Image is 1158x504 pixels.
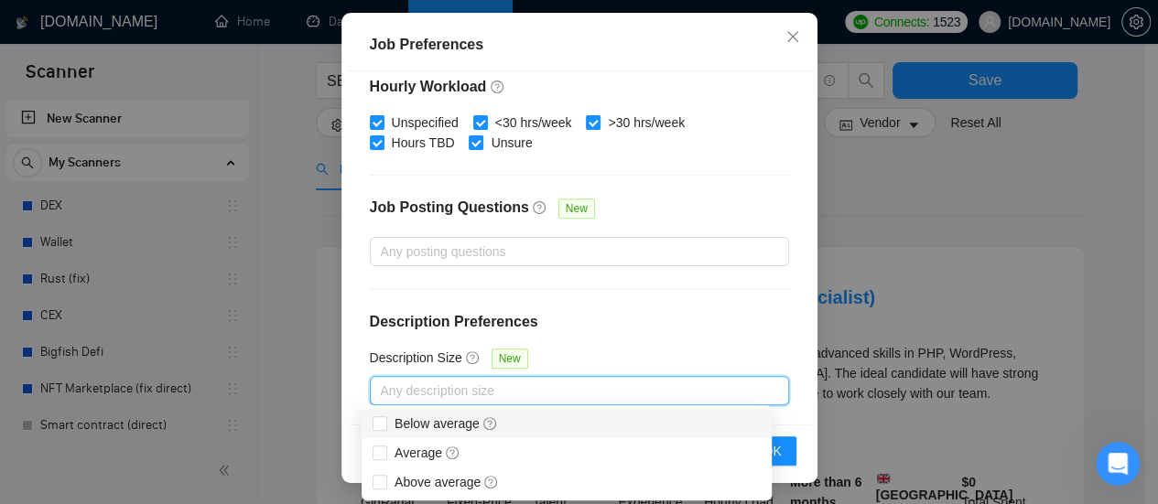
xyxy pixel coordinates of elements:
div: Отправить сообщениеОбычно мы отвечаем в течение менее минуты [18,155,348,243]
p: Чем мы можем помочь? [37,70,330,132]
div: ✅ How To: Connect your agency to [DOMAIN_NAME] [27,305,340,358]
span: question-circle [491,80,505,94]
span: Hours TBD [384,133,462,153]
span: Below average [395,416,498,431]
span: question-circle [466,350,481,365]
span: question-circle [446,445,460,460]
div: Закрыть [315,29,348,62]
span: close [785,29,800,44]
iframe: Intercom live chat [1096,442,1140,486]
div: 🔠 GigRadar Search Syntax: Query Operators for Optimized Job Searches [38,365,307,403]
span: Поиск по статьям [38,270,167,289]
span: OK [763,441,781,461]
span: New [558,198,595,219]
p: Здравствуйте! 👋 [37,38,330,70]
span: question-circle [484,475,499,489]
h4: Description Preferences [370,311,789,333]
h4: Hourly Workload [370,76,789,98]
h5: Description Size [370,348,462,368]
span: >30 hrs/week [601,113,692,133]
div: Отправить сообщение [38,170,306,189]
span: question-circle [533,200,547,215]
span: Unspecified [384,113,466,133]
button: OK [748,436,795,466]
span: Unsure [483,133,539,153]
span: New [492,349,528,369]
div: Обычно мы отвечаем в течение менее минуты [38,189,306,228]
div: ✅ How To: Connect your agency to [DOMAIN_NAME] [38,312,307,350]
button: Поиск по статьям [27,261,340,297]
span: Average [395,445,460,460]
button: Close [768,13,817,62]
span: question-circle [483,416,498,431]
div: Job Preferences [370,34,789,56]
span: <30 hrs/week [488,113,579,133]
span: Above average [395,475,499,489]
div: 🔠 GigRadar Search Syntax: Query Operators for Optimized Job Searches [27,358,340,411]
h4: Job Posting Questions [370,197,529,219]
